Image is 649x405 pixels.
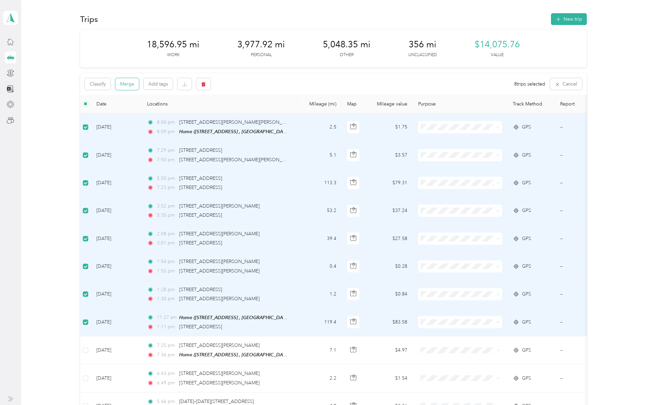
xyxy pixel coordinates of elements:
span: [STREET_ADDRESS][PERSON_NAME][PERSON_NAME] [179,119,297,125]
p: Work [167,52,179,58]
span: 5:35 pm [157,212,176,219]
span: GPS [522,235,531,242]
span: [STREET_ADDRESS][PERSON_NAME] [179,371,260,376]
span: [STREET_ADDRESS][PERSON_NAME] [179,203,260,209]
td: -- [555,197,616,225]
td: 39.4 [297,225,342,253]
td: 0.4 [297,253,342,280]
span: [STREET_ADDRESS] [179,324,222,330]
span: GPS [522,179,531,187]
span: GPS [522,290,531,298]
p: Unclassified [408,52,437,58]
button: Add tags [144,78,173,90]
span: [STREET_ADDRESS] [179,287,222,292]
th: Date [91,95,142,113]
td: 119.4 [297,308,342,336]
span: [STREET_ADDRESS][PERSON_NAME] [179,268,260,274]
span: 8:04 pm [157,119,176,126]
span: 7:29 pm [157,147,176,154]
span: [STREET_ADDRESS] [179,240,222,246]
span: [STREET_ADDRESS] [179,175,222,181]
iframe: Everlance-gr Chat Button Frame [611,367,649,405]
span: GPS [522,123,531,131]
span: [STREET_ADDRESS][PERSON_NAME] [179,380,260,386]
td: [DATE] [91,336,142,364]
th: Mileage (mi) [297,95,342,113]
span: [STREET_ADDRESS][PERSON_NAME][PERSON_NAME] [179,157,297,163]
span: 11:27 am [157,314,176,321]
span: Home ([STREET_ADDRESS] , [GEOGRAPHIC_DATA], [GEOGRAPHIC_DATA]) [179,129,340,135]
td: 53.2 [297,197,342,225]
span: 5,048.35 mi [323,39,370,50]
span: GPS [522,151,531,159]
span: GPS [522,347,531,354]
td: [DATE] [91,113,142,141]
span: 2:08 pm [157,230,176,238]
span: [STREET_ADDRESS][PERSON_NAME] [179,231,260,237]
td: 5.1 [297,141,342,169]
th: Locations [142,95,297,113]
td: 2.5 [297,113,342,141]
td: -- [555,336,616,364]
button: Merge [115,78,139,90]
span: GPS [522,375,531,382]
td: $0.84 [365,281,413,308]
span: 3,977.92 mi [237,39,285,50]
td: 2.2 [297,364,342,392]
th: Track Method [507,95,555,113]
span: [STREET_ADDRESS][PERSON_NAME] [179,259,260,264]
span: 356 mi [409,39,436,50]
td: $1.54 [365,364,413,392]
td: -- [555,253,616,280]
span: 7:23 pm [157,184,176,191]
th: Report [555,95,616,113]
td: -- [555,225,616,253]
span: [STREET_ADDRESS][PERSON_NAME] [179,296,260,302]
span: [DATE]–[DATE][STREET_ADDRESS] [179,399,254,404]
span: $14,075.76 [475,39,520,50]
span: [STREET_ADDRESS] [179,185,222,190]
td: [DATE] [91,169,142,197]
td: $0.28 [365,253,413,280]
td: 113.3 [297,169,342,197]
td: -- [555,141,616,169]
span: 1:28 pm [157,286,176,293]
span: 6:49 pm [157,379,176,387]
p: Value [491,52,504,58]
td: $4.97 [365,336,413,364]
span: 6:43 pm [157,370,176,377]
p: Personal [251,52,272,58]
button: New trip [551,13,587,25]
th: Mileage value [365,95,413,113]
td: [DATE] [91,253,142,280]
button: Cancel [550,78,582,90]
span: 1:30 pm [157,295,176,303]
td: 1.2 [297,281,342,308]
td: [DATE] [91,308,142,336]
span: 7:50 pm [157,156,176,164]
td: $83.58 [365,308,413,336]
span: 1:11 pm [157,323,176,331]
td: [DATE] [91,364,142,392]
td: [DATE] [91,197,142,225]
span: 1:55 pm [157,267,176,275]
span: [STREET_ADDRESS] [179,147,222,153]
th: Map [342,95,365,113]
span: 7:36 pm [157,351,176,359]
span: [STREET_ADDRESS][PERSON_NAME] [179,342,260,348]
td: [DATE] [91,141,142,169]
td: $3.57 [365,141,413,169]
span: GPS [522,263,531,270]
td: -- [555,169,616,197]
span: 8:09 pm [157,128,176,136]
span: 3:01 pm [157,239,176,247]
h1: Trips [80,16,98,23]
span: [STREET_ADDRESS] [179,212,222,218]
span: 8 trips selected [514,80,545,88]
td: -- [555,281,616,308]
span: Home ([STREET_ADDRESS] , [GEOGRAPHIC_DATA], [GEOGRAPHIC_DATA]) [179,315,340,320]
td: $1.75 [365,113,413,141]
td: $27.58 [365,225,413,253]
span: 3:52 pm [157,202,176,210]
th: Purpose [413,95,507,113]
